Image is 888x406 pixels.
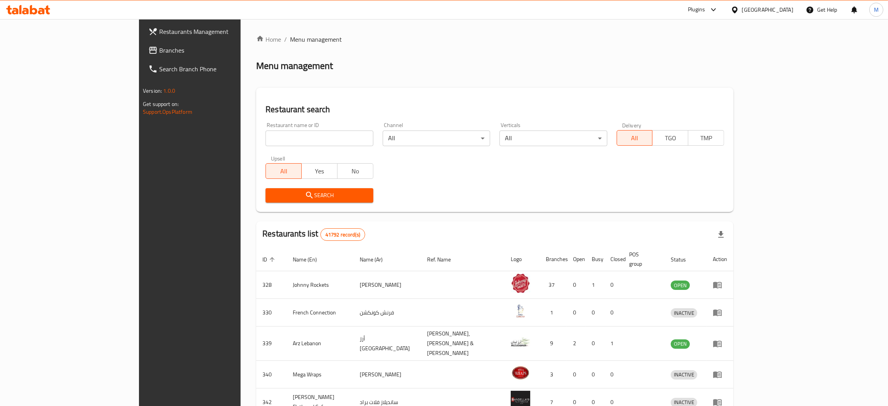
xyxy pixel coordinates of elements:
td: 0 [567,299,586,327]
button: Search [266,188,373,203]
img: Mega Wraps [511,363,530,383]
span: 1.0.0 [163,86,175,96]
th: Closed [604,247,623,271]
th: Open [567,247,586,271]
td: 1 [604,327,623,361]
span: Restaurants Management [159,27,281,36]
th: Busy [586,247,604,271]
div: Menu [713,280,727,289]
span: TMP [691,132,721,144]
span: 41792 record(s) [321,231,365,238]
td: 2 [567,327,586,361]
td: [PERSON_NAME] [353,271,421,299]
td: Arz Lebanon [287,327,353,361]
span: POS group [629,250,655,268]
span: Name (Ar) [360,255,393,264]
td: Johnny Rockets [287,271,353,299]
td: 0 [604,299,623,327]
td: فرنش كونكشن [353,299,421,327]
button: Yes [301,163,338,179]
button: All [266,163,302,179]
div: Export file [712,225,730,244]
td: French Connection [287,299,353,327]
button: TMP [688,130,724,146]
td: 1 [540,299,567,327]
td: 3 [540,361,567,388]
div: All [499,131,607,146]
th: Action [707,247,733,271]
div: Plugins [688,5,705,14]
td: Mega Wraps [287,361,353,388]
label: Delivery [622,122,642,128]
button: TGO [652,130,688,146]
td: أرز [GEOGRAPHIC_DATA] [353,327,421,361]
td: 0 [567,361,586,388]
a: Branches [142,41,287,60]
td: 0 [567,271,586,299]
td: 1 [586,271,604,299]
span: Yes [305,166,334,177]
span: OPEN [671,281,690,290]
div: OPEN [671,281,690,290]
label: Upsell [271,155,285,161]
td: 0 [586,327,604,361]
td: 0 [604,361,623,388]
img: French Connection [511,301,530,321]
img: Johnny Rockets [511,274,530,293]
td: 37 [540,271,567,299]
span: INACTIVE [671,309,697,318]
div: [GEOGRAPHIC_DATA] [742,5,793,14]
span: Branches [159,46,281,55]
span: Name (En) [293,255,327,264]
h2: Restaurants list [262,228,365,241]
td: [PERSON_NAME],[PERSON_NAME] & [PERSON_NAME] [421,327,505,361]
nav: breadcrumb [256,35,733,44]
span: Status [671,255,696,264]
td: 9 [540,327,567,361]
div: Menu [713,308,727,317]
img: Arz Lebanon [511,332,530,352]
th: Logo [505,247,540,271]
span: OPEN [671,339,690,348]
span: ID [262,255,277,264]
a: Support.OpsPlatform [143,107,192,117]
div: All [383,131,490,146]
td: 0 [586,299,604,327]
h2: Restaurant search [266,104,724,115]
span: TGO [656,132,685,144]
td: 0 [586,361,604,388]
span: Search Branch Phone [159,64,281,74]
span: Search [272,191,367,200]
span: Ref. Name [427,255,461,264]
div: Total records count [320,228,365,241]
span: All [269,166,299,177]
div: Menu [713,370,727,379]
td: [PERSON_NAME] [353,361,421,388]
span: Menu management [290,35,342,44]
th: Branches [540,247,567,271]
input: Search for restaurant name or ID.. [266,131,373,146]
td: 0 [604,271,623,299]
span: Version: [143,86,162,96]
span: Get support on: [143,99,179,109]
span: M [874,5,879,14]
a: Search Branch Phone [142,60,287,78]
span: INACTIVE [671,370,697,379]
a: Restaurants Management [142,22,287,41]
h2: Menu management [256,60,333,72]
button: No [337,163,373,179]
div: Menu [713,339,727,348]
span: All [620,132,650,144]
button: All [617,130,653,146]
span: No [341,166,370,177]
